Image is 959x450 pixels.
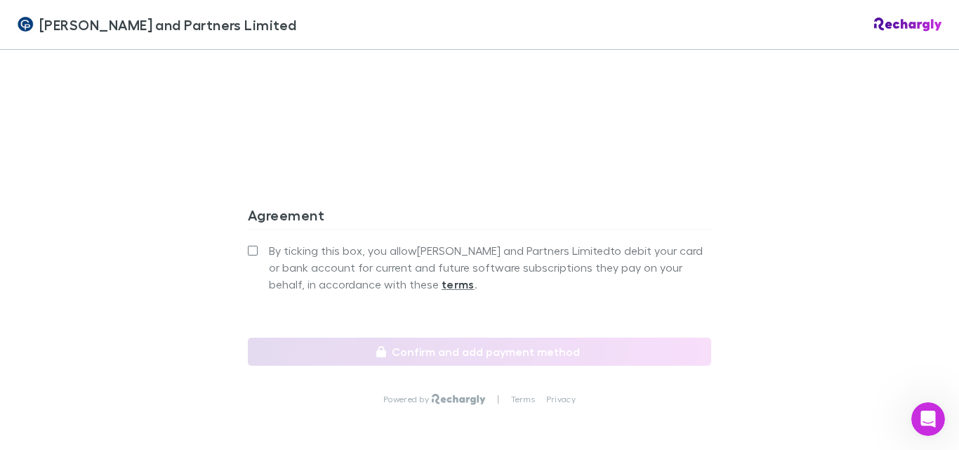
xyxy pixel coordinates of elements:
[432,394,486,405] img: Rechargly Logo
[248,338,711,366] button: Confirm and add payment method
[383,394,432,405] p: Powered by
[874,18,942,32] img: Rechargly Logo
[269,242,711,293] span: By ticking this box, you allow [PERSON_NAME] and Partners Limited to debit your card or bank acco...
[442,277,475,291] strong: terms
[511,394,535,405] a: Terms
[39,14,297,35] span: [PERSON_NAME] and Partners Limited
[546,394,576,405] a: Privacy
[497,394,499,405] p: |
[248,206,711,229] h3: Agreement
[911,402,945,436] iframe: Intercom live chat
[17,16,34,33] img: Coates and Partners Limited's Logo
